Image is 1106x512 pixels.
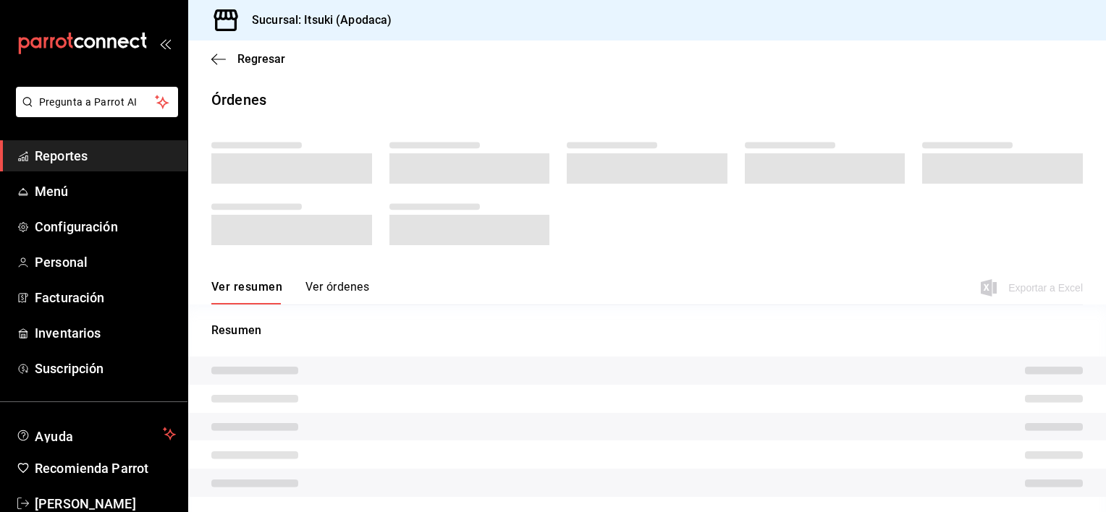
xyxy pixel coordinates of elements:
font: [PERSON_NAME] [35,496,136,511]
h3: Sucursal: Itsuki (Apodaca) [240,12,392,29]
font: Ver resumen [211,280,282,294]
font: Suscripción [35,361,104,376]
div: Órdenes [211,89,266,111]
font: Menú [35,184,69,199]
div: Pestañas de navegación [211,280,369,304]
font: Reportes [35,148,88,163]
button: open_drawer_menu [159,38,171,49]
button: Ver órdenes [305,280,369,304]
font: Configuración [35,219,118,234]
font: Inventarios [35,325,101,341]
span: Regresar [237,52,285,66]
button: Regresar [211,52,285,66]
font: Personal [35,255,88,270]
span: Ayuda [35,425,157,443]
font: Recomienda Parrot [35,461,148,476]
p: Resumen [211,322,1083,339]
button: Pregunta a Parrot AI [16,87,178,117]
a: Pregunta a Parrot AI [10,105,178,120]
span: Pregunta a Parrot AI [39,95,156,110]
font: Facturación [35,290,104,305]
